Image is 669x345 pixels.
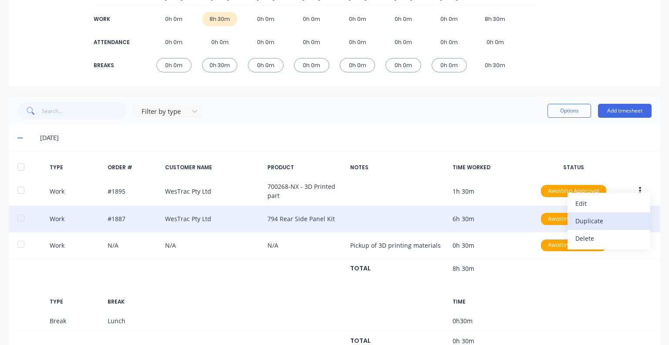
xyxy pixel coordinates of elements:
div: Delete [575,232,642,245]
div: 0h 0m [432,35,467,49]
div: 0h 0m [156,12,192,26]
div: 0h 0m [477,35,513,49]
div: 0h 0m [432,12,467,26]
div: BREAKS [94,61,128,69]
div: 0h 0m [385,35,421,49]
div: PRODUCT [267,164,344,171]
div: 0h 0m [248,12,283,26]
div: Awaiting Approval [541,185,606,197]
div: 0h 0m [294,12,329,26]
div: CUSTOMER NAME [165,164,260,171]
div: TIME [453,298,529,306]
div: BREAK [108,298,158,306]
div: TIME WORKED [453,164,529,171]
div: 0h 0m [385,58,421,72]
div: 0h 0m [156,58,192,72]
div: TYPE [50,164,100,171]
div: [DATE] [40,133,652,143]
div: 0h 0m [432,58,467,72]
div: 8h 30m [477,12,513,26]
div: WORK [94,15,128,23]
div: Edit [575,197,642,210]
div: ATTENDANCE [94,38,128,46]
div: 0h 0m [294,35,329,49]
div: 0h 0m [156,35,192,49]
div: Awaiting Approval [541,213,606,225]
div: NOTES [350,164,445,171]
div: 0h 30m [477,58,513,72]
div: 0h 0m [385,12,421,26]
div: ORDER # [108,164,158,171]
div: 8h 30m [202,12,237,26]
div: 0h 0m [340,35,375,49]
div: 0h 0m [248,35,283,49]
div: 0h 0m [202,35,237,49]
button: Options [547,104,591,118]
div: 0h 0m [340,58,375,72]
div: 0h 0m [340,12,375,26]
div: TYPE [50,298,100,306]
button: Add timesheet [598,104,652,118]
div: STATUS [535,164,612,171]
div: 0h 30m [202,58,237,72]
div: Duplicate [575,215,642,227]
div: 0h 0m [248,58,283,72]
input: Search... [42,102,127,120]
div: Awaiting Approval [541,239,606,252]
div: 0h 0m [294,58,329,72]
